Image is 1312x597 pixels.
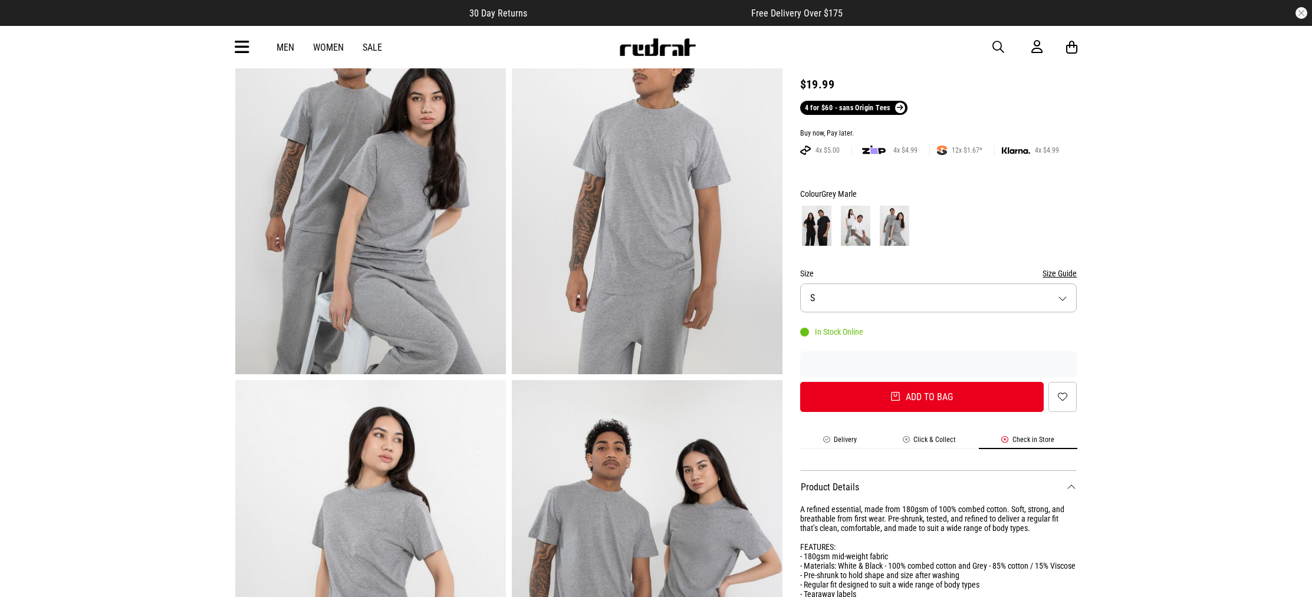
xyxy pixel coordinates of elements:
span: 4x $4.99 [889,146,922,155]
img: Grey Marle [880,206,909,246]
div: Size [800,266,1077,281]
img: Sans Origin T-shirt in Grey [235,1,506,374]
img: KLARNA [1002,147,1030,154]
div: In Stock Online [800,327,863,337]
div: Colour [800,187,1077,201]
img: SPLITPAY [937,146,947,155]
a: Men [277,42,294,53]
iframe: Customer reviews powered by Trustpilot [800,358,1077,370]
button: S [800,283,1077,312]
a: Women [313,42,344,53]
li: Delivery [800,436,880,449]
button: Size Guide [1043,266,1077,281]
iframe: Customer reviews powered by Trustpilot [551,7,728,19]
span: 30 Day Returns [469,8,527,19]
span: Free Delivery Over $175 [751,8,843,19]
a: 4 for $60 - sans Origin Tees [800,101,908,115]
span: 4x $5.00 [811,146,844,155]
button: Add to bag [800,382,1044,412]
img: Sans Origin T-shirt in Grey [512,1,782,374]
button: Open LiveChat chat widget [9,5,45,40]
div: Buy now, Pay later. [800,129,1077,138]
img: zip [862,144,886,156]
dt: Product Details [800,470,1077,504]
span: S [810,292,815,304]
a: Sale [363,42,382,53]
img: White [841,206,870,246]
li: Check in Store [979,436,1077,449]
span: Grey Marle [821,189,857,199]
div: $19.99 [800,77,1077,91]
span: 4x $4.99 [1030,146,1064,155]
img: AFTERPAY [800,146,811,155]
span: 12x $1.67* [947,146,987,155]
img: Black [802,206,831,246]
li: Click & Collect [880,436,979,449]
img: Redrat logo [619,38,696,56]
